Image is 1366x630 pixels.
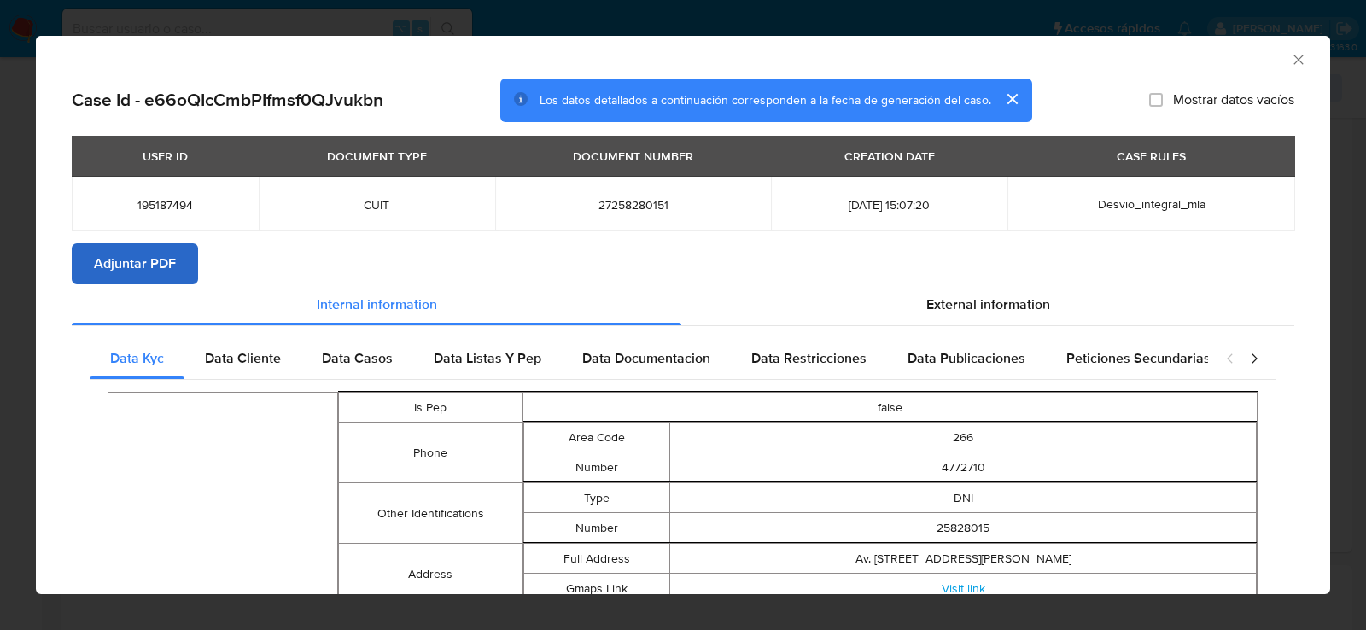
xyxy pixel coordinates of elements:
[522,393,1258,423] td: false
[523,423,670,452] td: Area Code
[1066,348,1211,368] span: Peticiones Secundarias
[670,544,1257,574] td: Av. [STREET_ADDRESS][PERSON_NAME]
[563,142,703,171] div: DOCUMENT NUMBER
[94,245,176,283] span: Adjuntar PDF
[670,483,1257,513] td: DNI
[317,295,437,314] span: Internal information
[926,295,1050,314] span: External information
[72,284,1294,325] div: Detailed info
[670,513,1257,543] td: 25828015
[942,580,985,597] a: Visit link
[1173,91,1294,108] span: Mostrar datos vacíos
[582,348,710,368] span: Data Documentacion
[540,91,991,108] span: Los datos detallados a continuación corresponden a la fecha de generación del caso.
[1098,195,1205,213] span: Desvio_integral_mla
[36,36,1330,594] div: closure-recommendation-modal
[1290,51,1305,67] button: Cerrar ventana
[434,348,541,368] span: Data Listas Y Pep
[516,197,750,213] span: 27258280151
[523,544,670,574] td: Full Address
[1149,93,1163,107] input: Mostrar datos vacíos
[72,89,383,111] h2: Case Id - e66oQIcCmbPIfmsf0QJvukbn
[72,243,198,284] button: Adjuntar PDF
[991,79,1032,120] button: cerrar
[279,197,475,213] span: CUIT
[670,452,1257,482] td: 4772710
[317,142,437,171] div: DOCUMENT TYPE
[90,338,1208,379] div: Detailed internal info
[339,544,522,604] td: Address
[834,142,945,171] div: CREATION DATE
[1106,142,1196,171] div: CASE RULES
[908,348,1025,368] span: Data Publicaciones
[670,423,1257,452] td: 266
[205,348,281,368] span: Data Cliente
[339,483,522,544] td: Other Identifications
[92,197,238,213] span: 195187494
[132,142,198,171] div: USER ID
[523,483,670,513] td: Type
[110,348,164,368] span: Data Kyc
[523,574,670,604] td: Gmaps Link
[751,348,867,368] span: Data Restricciones
[322,348,393,368] span: Data Casos
[339,423,522,483] td: Phone
[791,197,987,213] span: [DATE] 15:07:20
[523,452,670,482] td: Number
[523,513,670,543] td: Number
[339,393,522,423] td: Is Pep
